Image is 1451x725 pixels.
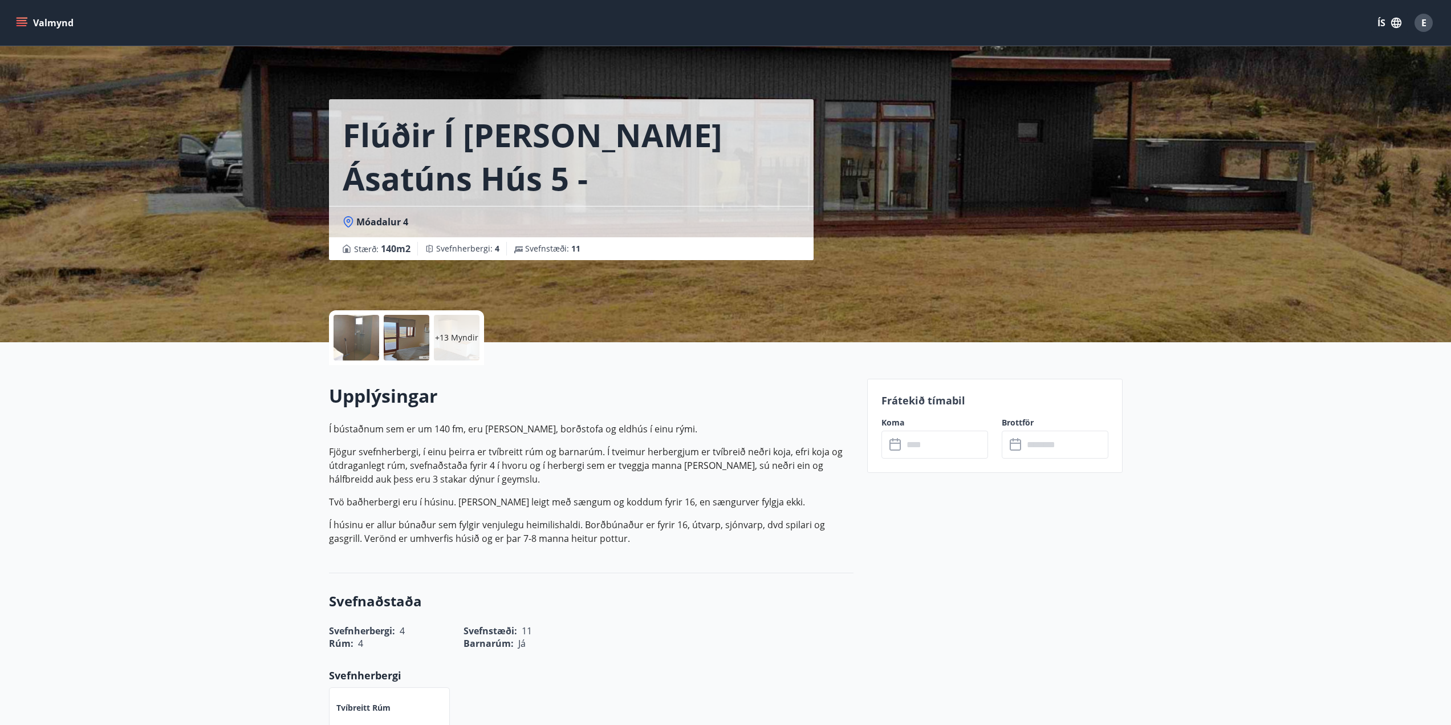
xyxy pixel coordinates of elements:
[329,668,853,683] p: Svefnherbergi
[329,518,853,545] p: Í húsinu er allur búnaður sem fylgir venjulegu heimilishaldi. Borðbúnaður er fyrir 16, útvarp, sj...
[1410,9,1437,37] button: E
[343,113,800,200] h1: Flúðir í [PERSON_NAME] Ásatúns hús 5 - [GEOGRAPHIC_DATA] 4
[14,13,78,33] button: menu
[336,702,391,714] p: Tvíbreitt rúm
[354,242,410,256] span: Stærð :
[1002,417,1108,428] label: Brottför
[525,243,580,254] span: Svefnstæði :
[358,637,363,650] span: 4
[881,393,1108,408] p: Frátekið tímabil
[329,383,853,408] h2: Upplýsingar
[329,445,853,486] p: Fjögur svefnherbergi, í einu þeirra er tvíbreitt rúm og barnarúm. Í tveimur herbergjum er tvíbrei...
[435,332,478,343] p: +13 Myndir
[495,243,499,254] span: 4
[381,242,410,255] span: 140 m2
[329,495,853,509] p: Tvö baðherbergi eru í húsinu. [PERSON_NAME] leigt með sængum og koddum fyrir 16, en sængurver fyl...
[356,216,408,228] span: Móadalur 4
[329,637,353,650] span: Rúm :
[329,422,853,436] p: Í bústaðnum sem er um 140 fm, eru [PERSON_NAME], borðstofa og eldhús í einu rými.
[1421,17,1426,29] span: E
[464,637,514,650] span: Barnarúm :
[436,243,499,254] span: Svefnherbergi :
[571,243,580,254] span: 11
[881,417,988,428] label: Koma
[1371,13,1408,33] button: ÍS
[518,637,526,650] span: Já
[329,592,853,611] h3: Svefnaðstaða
